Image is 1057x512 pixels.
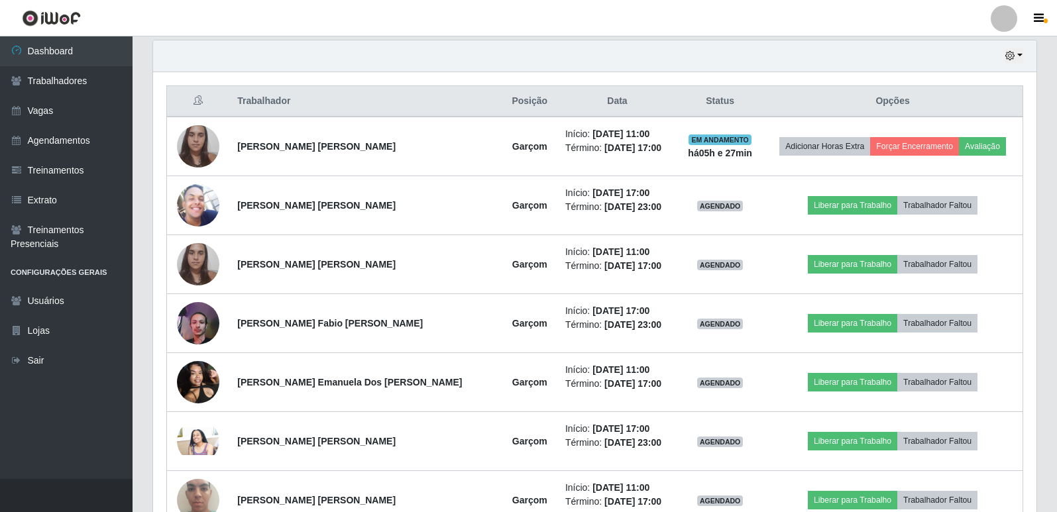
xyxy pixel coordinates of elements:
[688,148,752,158] strong: há 05 h e 27 min
[565,363,669,377] li: Início:
[697,378,744,388] span: AGENDADO
[897,491,977,509] button: Trabalhador Faltou
[502,86,557,117] th: Posição
[592,187,649,198] time: [DATE] 17:00
[565,245,669,259] li: Início:
[604,319,661,330] time: [DATE] 23:00
[592,246,649,257] time: [DATE] 11:00
[237,436,396,446] strong: [PERSON_NAME] [PERSON_NAME]
[604,201,661,212] time: [DATE] 23:00
[897,196,977,215] button: Trabalhador Faltou
[512,200,547,211] strong: Garçom
[897,314,977,333] button: Trabalhador Faltou
[697,495,744,506] span: AGENDADO
[237,200,396,211] strong: [PERSON_NAME] [PERSON_NAME]
[565,141,669,155] li: Término:
[177,427,219,456] img: 1737978086826.jpeg
[512,495,547,505] strong: Garçom
[177,118,219,174] img: 1734444279146.jpeg
[565,436,669,450] li: Término:
[763,86,1023,117] th: Opções
[897,373,977,391] button: Trabalhador Faltou
[565,422,669,436] li: Início:
[592,423,649,434] time: [DATE] 17:00
[959,137,1006,156] button: Avaliação
[229,86,502,117] th: Trabalhador
[604,378,661,389] time: [DATE] 17:00
[565,304,669,318] li: Início:
[689,134,751,145] span: EM ANDAMENTO
[677,86,763,117] th: Status
[592,305,649,316] time: [DATE] 17:00
[237,259,396,270] strong: [PERSON_NAME] [PERSON_NAME]
[565,377,669,391] li: Término:
[512,377,547,387] strong: Garçom
[237,495,396,505] strong: [PERSON_NAME] [PERSON_NAME]
[604,142,661,153] time: [DATE] 17:00
[565,259,669,273] li: Término:
[808,491,897,509] button: Liberar para Trabalho
[177,354,219,410] img: 1751813070616.jpeg
[557,86,677,117] th: Data
[697,319,744,329] span: AGENDADO
[565,495,669,509] li: Término:
[870,137,959,156] button: Forçar Encerramento
[565,186,669,200] li: Início:
[565,481,669,495] li: Início:
[565,127,669,141] li: Início:
[697,201,744,211] span: AGENDADO
[237,141,396,152] strong: [PERSON_NAME] [PERSON_NAME]
[808,196,897,215] button: Liberar para Trabalho
[512,259,547,270] strong: Garçom
[808,255,897,274] button: Liberar para Trabalho
[697,436,744,447] span: AGENDADO
[565,318,669,332] li: Término:
[808,314,897,333] button: Liberar para Trabalho
[177,236,219,292] img: 1734444279146.jpeg
[592,482,649,493] time: [DATE] 11:00
[237,377,462,387] strong: [PERSON_NAME] Emanuela Dos [PERSON_NAME]
[697,260,744,270] span: AGENDADO
[512,141,547,152] strong: Garçom
[808,432,897,450] button: Liberar para Trabalho
[22,10,81,26] img: CoreUI Logo
[897,255,977,274] button: Trabalhador Faltou
[592,128,649,139] time: [DATE] 11:00
[604,260,661,271] time: [DATE] 17:00
[808,373,897,391] button: Liberar para Trabalho
[897,432,977,450] button: Trabalhador Faltou
[592,364,649,375] time: [DATE] 11:00
[237,318,423,329] strong: [PERSON_NAME] Fabio [PERSON_NAME]
[512,436,547,446] strong: Garçom
[177,184,219,227] img: 1693441138055.jpeg
[604,496,661,507] time: [DATE] 17:00
[565,200,669,214] li: Término:
[779,137,870,156] button: Adicionar Horas Extra
[177,295,219,352] img: 1737159671369.jpeg
[604,437,661,448] time: [DATE] 23:00
[512,318,547,329] strong: Garçom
